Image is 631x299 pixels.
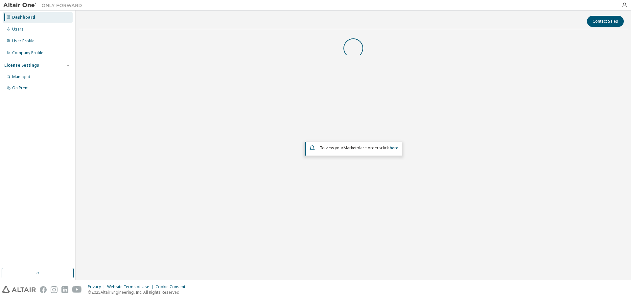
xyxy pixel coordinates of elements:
[2,286,36,293] img: altair_logo.svg
[12,50,43,55] div: Company Profile
[587,16,624,27] button: Contact Sales
[107,284,155,289] div: Website Terms of Use
[320,145,398,151] span: To view your click
[12,38,35,44] div: User Profile
[155,284,189,289] div: Cookie Consent
[390,145,398,151] a: here
[12,27,24,32] div: Users
[51,286,58,293] img: instagram.svg
[40,286,47,293] img: facebook.svg
[72,286,82,293] img: youtube.svg
[88,289,189,295] p: © 2025 Altair Engineering, Inc. All Rights Reserved.
[88,284,107,289] div: Privacy
[12,85,29,91] div: On Prem
[12,15,35,20] div: Dashboard
[3,2,85,9] img: Altair One
[12,74,30,79] div: Managed
[4,63,39,68] div: License Settings
[61,286,68,293] img: linkedin.svg
[343,145,381,151] em: Marketplace orders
